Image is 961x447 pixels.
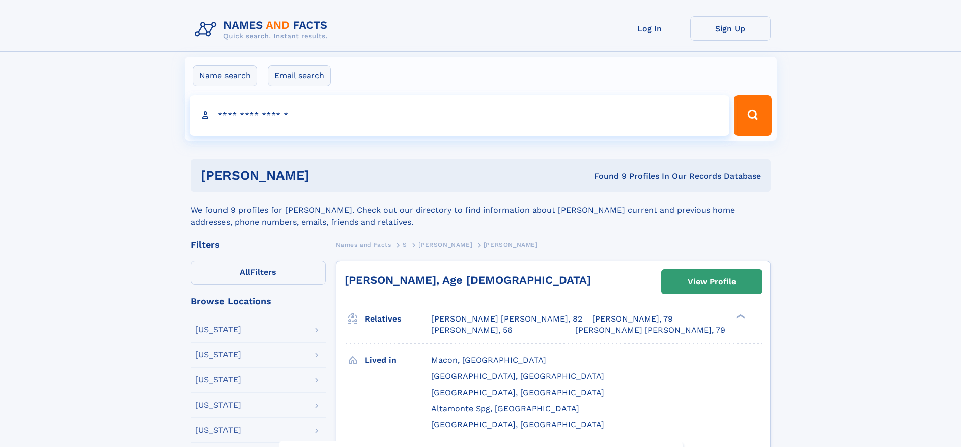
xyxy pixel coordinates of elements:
span: [GEOGRAPHIC_DATA], [GEOGRAPHIC_DATA] [431,420,604,429]
a: View Profile [662,270,762,294]
a: [PERSON_NAME] [418,238,472,251]
div: [US_STATE] [195,426,241,434]
div: [US_STATE] [195,376,241,384]
div: Filters [191,240,326,249]
span: [GEOGRAPHIC_DATA], [GEOGRAPHIC_DATA] [431,388,604,397]
button: Search Button [734,95,771,136]
h3: Lived in [365,352,431,369]
h1: [PERSON_NAME] [201,169,452,182]
img: Logo Names and Facts [191,16,336,43]
a: [PERSON_NAME] [PERSON_NAME], 82 [431,313,582,325]
a: Log In [609,16,690,41]
span: Altamonte Spg, [GEOGRAPHIC_DATA] [431,404,579,413]
a: [PERSON_NAME], Age [DEMOGRAPHIC_DATA] [345,274,591,286]
input: search input [190,95,730,136]
a: Names and Facts [336,238,391,251]
div: ❯ [733,313,746,320]
div: Browse Locations [191,297,326,306]
span: [PERSON_NAME] [484,241,538,248]
div: We found 9 profiles for [PERSON_NAME]. Check out our directory to find information about [PERSON_... [191,192,771,228]
span: [GEOGRAPHIC_DATA], [GEOGRAPHIC_DATA] [431,371,604,381]
h3: Relatives [365,310,431,328]
a: S [403,238,407,251]
span: Macon, [GEOGRAPHIC_DATA] [431,355,546,365]
div: Found 9 Profiles In Our Records Database [451,171,761,182]
label: Name search [193,65,257,86]
a: Sign Up [690,16,771,41]
div: [US_STATE] [195,351,241,359]
label: Email search [268,65,331,86]
a: [PERSON_NAME], 56 [431,325,513,336]
span: [PERSON_NAME] [418,241,472,248]
div: [US_STATE] [195,401,241,409]
label: Filters [191,261,326,285]
span: S [403,241,407,248]
div: [US_STATE] [195,326,241,334]
span: All [240,267,250,277]
a: [PERSON_NAME], 79 [592,313,673,325]
a: [PERSON_NAME] [PERSON_NAME], 79 [575,325,725,336]
div: View Profile [688,270,736,293]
